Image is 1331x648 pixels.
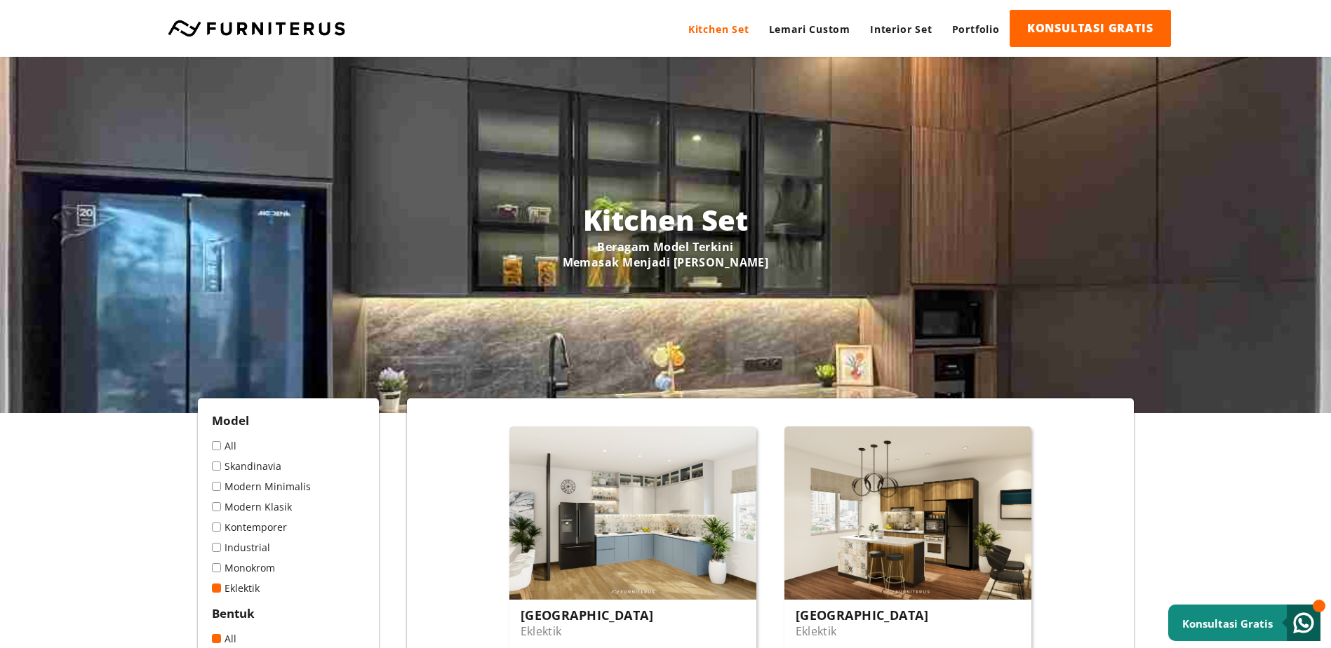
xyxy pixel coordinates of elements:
a: Lemari Custom [759,10,860,48]
p: Eklektik [796,623,928,639]
h3: [GEOGRAPHIC_DATA] [796,607,928,623]
img: Island_03-Wood.RGB_color.0000.jpg [784,426,1031,599]
a: Industrial [212,541,365,554]
a: Portfolio [942,10,1010,48]
a: Monokrom [212,561,365,574]
h2: Model [212,412,365,428]
a: All [212,632,365,645]
small: Konsultasi Gratis [1182,616,1273,630]
a: KONSULTASI GRATIS [1010,10,1171,47]
p: Beragam Model Terkini Memasak Menjadi [PERSON_NAME] [275,239,1057,270]
a: Modern Klasik [212,500,365,513]
a: All [212,439,365,452]
h2: Bentuk [212,605,365,621]
h3: [GEOGRAPHIC_DATA] [521,607,653,623]
a: Kontemporer [212,520,365,534]
a: Interior Set [860,10,942,48]
a: Konsultasi Gratis [1168,605,1320,641]
a: Kitchen Set [678,10,759,48]
p: Eklektik [521,623,653,639]
a: Eklektik [212,581,365,595]
a: Skandinavia [212,459,365,473]
a: Modern Minimalis [212,480,365,493]
h1: Kitchen Set [275,201,1057,239]
img: L-04-DUco.RGB_color.0000.jpg [509,426,756,599]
